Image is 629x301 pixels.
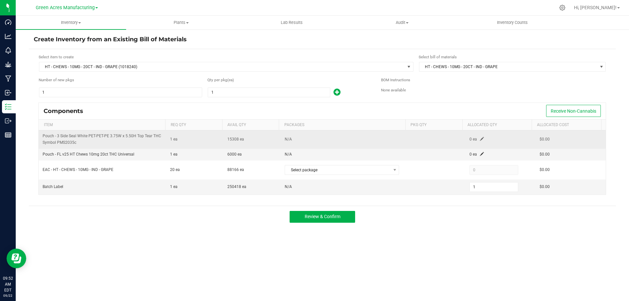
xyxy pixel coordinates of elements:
span: None available [381,88,406,92]
span: N/A [285,184,292,189]
span: Select item to create [39,55,74,59]
inline-svg: Monitoring [5,47,11,54]
inline-svg: Inbound [5,89,11,96]
th: Avail Qty [222,120,279,131]
a: Audit [347,16,457,29]
p: 09/22 [3,293,13,298]
span: Pouch - FL v25 HT Chews 10mg 20ct THC Universal [43,152,134,157]
span: $0.00 [540,152,550,157]
span: 15308 ea [227,137,244,141]
span: HT - CHEWS - 10MG - 20CT - IND - GRAPE [419,62,598,71]
a: Lab Results [237,16,347,29]
span: Select package [285,165,391,175]
span: Audit [347,20,457,26]
span: Review & Confirm [305,214,340,219]
inline-svg: Inventory [5,103,11,110]
th: Pkg Qty [405,120,462,131]
span: $0.00 [540,167,550,172]
span: Inventory Counts [488,20,537,26]
button: Review & Confirm [290,211,355,223]
span: (ea) [227,77,233,83]
p: 09:52 AM EDT [3,275,13,293]
span: Quantity per package (ea) [207,77,227,83]
th: Allocated Qty [462,120,532,131]
span: 20 ea [170,167,180,172]
span: Lab Results [272,20,312,26]
span: 1 ea [170,137,178,141]
h4: Create Inventory from an Existing Bill of Materials [34,35,611,44]
div: Manage settings [558,5,566,11]
inline-svg: Analytics [5,33,11,40]
span: Plants [126,20,236,26]
inline-svg: Dashboard [5,19,11,26]
a: Inventory Counts [457,16,568,29]
span: 1 ea [170,184,178,189]
span: Receive Non-Cannabis [551,108,596,114]
th: Packages [279,120,405,131]
span: 250418 ea [227,184,246,189]
div: Components [44,107,88,115]
span: EAC - HT - CHEWS - 10MG - IND - GRAPE [43,167,113,172]
span: Batch Label [43,184,63,189]
span: Hi, [PERSON_NAME]! [574,5,617,10]
span: Inventory [16,20,126,26]
span: $0.00 [540,184,550,189]
inline-svg: Outbound [5,118,11,124]
span: 6000 ea [227,152,242,157]
span: 0 ea [469,137,477,141]
button: Receive Non-Cannabis [546,105,601,117]
span: 88166 ea [227,167,244,172]
inline-svg: Manufacturing [5,75,11,82]
span: BOM Instructions [381,78,410,82]
span: Add new output [330,91,340,96]
span: Green Acres Manufacturing [36,5,95,10]
span: $0.00 [540,137,550,141]
iframe: Resource center [7,249,26,268]
th: Allocated Cost [532,120,601,131]
span: Number of new packages to create [39,77,74,83]
span: Select bill of materials [419,55,457,59]
th: Req Qty [165,120,222,131]
span: HT - CHEWS - 10MG - 20CT - IND - GRAPE (1018240) [39,62,405,71]
inline-svg: Reports [5,132,11,138]
span: Pouch - 3 Side Seal White PET-PET-PE 3.75W x 5.50H Top Tear THC Symbol PMS2035c [43,134,161,144]
th: Item [39,120,165,131]
inline-svg: Grow [5,61,11,68]
span: 1 ea [170,152,178,157]
a: Inventory [16,16,126,29]
span: N/A [285,137,292,141]
span: N/A [285,152,292,157]
a: Plants [126,16,237,29]
span: 0 ea [469,152,477,157]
